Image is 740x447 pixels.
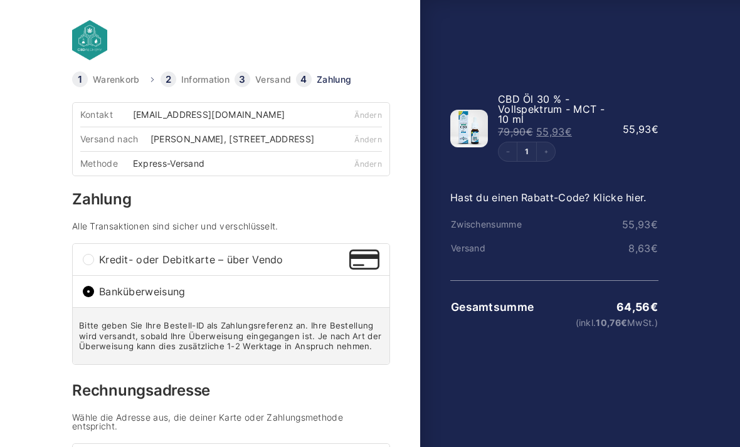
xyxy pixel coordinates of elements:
img: Kredit- oder Debitkarte – über Vendo [349,250,379,270]
bdi: 55,93 [536,125,572,138]
button: Increment [536,142,555,161]
a: Warenkorb [93,75,140,84]
div: Express-Versand [133,159,214,168]
a: Ändern [354,135,382,144]
span: € [565,125,572,138]
span: € [651,218,658,231]
span: CBD Öl 30 % - Vollspektrum - MCT - 10 ml [498,93,605,125]
div: Versand nach [80,135,151,144]
span: € [621,317,627,328]
a: Ändern [354,110,382,120]
span: Kredit- oder Debitkarte – über Vendo [99,255,349,265]
h4: Wähle die Adresse aus, die deiner Karte oder Zahlungsmethode entspricht. [72,413,390,431]
bdi: 55,93 [622,218,658,231]
bdi: 64,56 [616,300,658,313]
div: Kontakt [80,110,133,119]
bdi: 8,63 [628,242,658,255]
h3: Zahlung [72,192,390,207]
bdi: 79,90 [498,125,533,138]
p: Bitte geben Sie Ihre Bestell-ID als Zahlungsreferenz an. Ihre Bestellung wird versandt, sobald Ih... [79,320,383,352]
a: Zahlung [317,75,351,84]
h4: Alle Transaktionen sind sicher und verschlüsselt. [72,222,390,231]
a: Ändern [354,159,382,169]
a: Hast du einen Rabatt-Code? Klicke hier. [450,191,647,204]
div: Methode [80,159,133,168]
span: € [652,123,658,135]
button: Decrement [499,142,517,161]
th: Zwischensumme [450,219,522,229]
div: [PERSON_NAME], [STREET_ADDRESS] [151,135,323,144]
small: (inkl. MwSt.) [535,318,658,327]
span: € [526,125,533,138]
div: [EMAIL_ADDRESS][DOMAIN_NAME] [133,110,293,119]
span: 10,76 [596,317,627,328]
span: Banküberweisung [99,287,379,297]
span: € [651,242,658,255]
th: Gesamtsumme [450,301,534,313]
a: Edit [517,148,536,155]
a: Information [181,75,230,84]
th: Versand [450,243,520,253]
a: Versand [255,75,291,84]
bdi: 55,93 [623,123,658,135]
h3: Rechnungsadresse [72,383,390,398]
span: € [650,300,658,313]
